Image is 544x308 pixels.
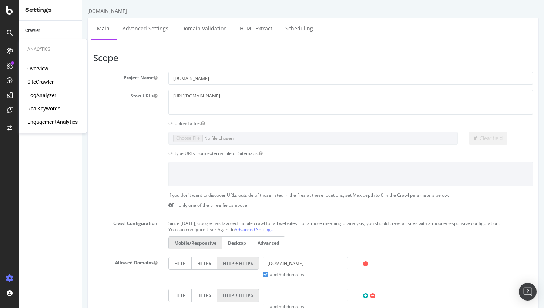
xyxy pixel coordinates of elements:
[135,289,177,302] label: HTTP + HTTPS
[6,218,81,226] label: Crawl Configuration
[86,90,451,114] textarea: [URL][DOMAIN_NAME]
[86,218,451,226] p: Since [DATE], Google has favored mobile crawl for all websites. For a more meaningful analysis, y...
[71,93,75,99] button: Start URLs
[27,46,78,53] div: Analytics
[181,271,222,278] label: and Subdomains
[519,283,537,301] div: Open Intercom Messenger
[6,257,81,266] label: Allowed Domains
[71,74,75,81] button: Project Name
[27,92,56,99] a: LogAnalyzer
[27,65,48,72] a: Overview
[109,257,135,270] label: HTTPS
[25,27,40,34] div: Crawler
[94,18,150,39] a: Domain Validation
[86,289,109,302] label: HTTP
[27,78,54,86] a: SiteCrawler
[86,202,451,208] p: Fill only one of the three fields above
[9,18,33,39] a: Main
[135,257,177,270] label: HTTP + HTTPS
[109,289,135,302] label: HTTPS
[140,236,170,249] label: Desktop
[25,27,77,34] a: Crawler
[5,7,45,15] div: [DOMAIN_NAME]
[27,118,78,126] a: EngagementAnalytics
[86,192,451,198] p: If you don't want to discover URLs outside of those listed in the files at these locations, set M...
[198,18,236,39] a: Scheduling
[152,18,196,39] a: HTML Extract
[27,105,60,112] a: RealKeywords
[6,90,81,99] label: Start URLs
[25,6,76,14] div: Settings
[170,236,203,249] label: Advanced
[6,72,81,81] label: Project Name
[35,18,92,39] a: Advanced Settings
[25,37,45,45] div: Keywords
[71,259,75,266] button: Allowed Domains
[25,37,77,45] a: Keywords
[11,53,451,63] h3: Scope
[81,120,456,126] div: Or upload a file:
[86,236,140,249] label: Mobile/Responsive
[81,150,456,156] div: Or type URLs from external file or Sitemaps:
[86,226,451,233] p: You can configure User Agent in .
[86,257,109,270] label: HTTP
[152,226,191,233] a: Advanced Settings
